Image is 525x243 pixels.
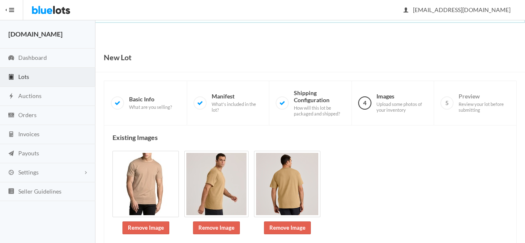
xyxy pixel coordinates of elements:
[122,221,169,234] a: Remove Image
[402,7,410,15] ion-icon: person
[264,221,311,234] a: Remove Image
[7,93,15,101] ion-icon: flash
[18,54,47,61] span: Dashboard
[18,92,42,99] span: Auctions
[18,169,39,176] span: Settings
[184,151,249,217] img: a7fbb107-f0c0-464a-bbf4-19cc1b6c71a6-1753301740.jpg
[7,150,15,158] ion-icon: paper plane
[104,51,132,64] h1: New Lot
[112,151,179,217] img: b5bcf960-99bf-4654-8410-b08a5633fc9e-1753301740.jpg
[459,93,510,113] span: Preview
[440,96,454,110] span: 5
[7,131,15,139] ion-icon: calculator
[7,112,15,120] ion-icon: cash
[294,105,345,116] span: How will this lot be packaged and shipped?
[254,151,320,217] img: 27873340-a6d5-46de-a7e5-6cbe2efbd873-1753301741.png
[18,73,29,80] span: Lots
[376,101,427,113] span: Upload some photos of your inventory
[18,111,37,118] span: Orders
[358,96,371,110] span: 4
[294,89,345,117] span: Shipping Configuration
[8,30,63,38] strong: [DOMAIN_NAME]
[112,134,508,141] h4: Existing Images
[7,188,15,196] ion-icon: list box
[7,54,15,62] ion-icon: speedometer
[18,150,39,157] span: Payouts
[212,101,263,113] span: What's included in the lot?
[18,188,61,195] span: Seller Guidelines
[7,74,15,81] ion-icon: clipboard
[404,6,510,13] span: [EMAIL_ADDRESS][DOMAIN_NAME]
[459,101,510,113] span: Review your lot before submitting
[7,169,15,177] ion-icon: cog
[18,130,39,137] span: Invoices
[129,96,172,110] span: Basic Info
[129,104,172,110] span: What are you selling?
[212,93,263,113] span: Manifest
[376,93,427,113] span: Images
[193,221,240,234] a: Remove Image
